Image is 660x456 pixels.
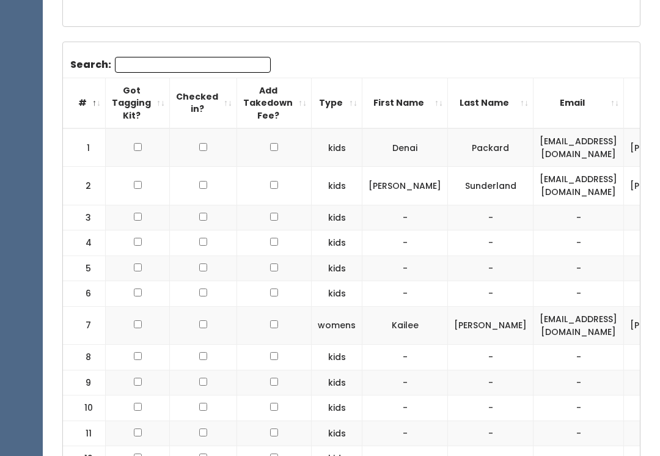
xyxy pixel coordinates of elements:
td: 11 [63,421,106,446]
td: - [448,230,533,256]
td: kids [312,167,362,205]
td: - [533,205,624,230]
td: 6 [63,281,106,307]
td: [PERSON_NAME] [448,306,533,344]
td: - [448,256,533,281]
td: - [362,345,448,370]
td: - [362,205,448,230]
td: - [533,230,624,256]
td: 5 [63,256,106,281]
td: - [362,256,448,281]
td: [EMAIL_ADDRESS][DOMAIN_NAME] [533,128,624,167]
td: kids [312,281,362,307]
td: 10 [63,395,106,421]
th: Type: activate to sort column ascending [312,78,362,128]
td: 9 [63,370,106,395]
td: - [448,281,533,307]
td: - [533,281,624,307]
td: - [362,395,448,421]
td: kids [312,421,362,446]
td: kids [312,256,362,281]
td: - [448,370,533,395]
td: - [533,395,624,421]
td: 7 [63,306,106,344]
th: Last Name: activate to sort column ascending [448,78,533,128]
input: Search: [115,57,271,73]
td: 8 [63,345,106,370]
label: Search: [70,57,271,73]
td: 3 [63,205,106,230]
td: Kailee [362,306,448,344]
th: Add Takedown Fee?: activate to sort column ascending [237,78,312,128]
td: - [533,256,624,281]
th: Checked in?: activate to sort column ascending [170,78,237,128]
td: kids [312,370,362,395]
td: Packard [448,128,533,167]
td: 4 [63,230,106,256]
td: - [362,370,448,395]
td: [PERSON_NAME] [362,167,448,205]
td: [EMAIL_ADDRESS][DOMAIN_NAME] [533,306,624,344]
td: - [362,421,448,446]
td: - [533,370,624,395]
td: Sunderland [448,167,533,205]
td: - [362,230,448,256]
td: kids [312,345,362,370]
td: [EMAIL_ADDRESS][DOMAIN_NAME] [533,167,624,205]
td: kids [312,230,362,256]
td: - [448,421,533,446]
td: kids [312,395,362,421]
td: - [448,395,533,421]
td: womens [312,306,362,344]
td: 1 [63,128,106,167]
th: First Name: activate to sort column ascending [362,78,448,128]
th: Email: activate to sort column ascending [533,78,624,128]
td: kids [312,128,362,167]
td: kids [312,205,362,230]
td: - [533,421,624,446]
th: #: activate to sort column descending [63,78,106,128]
td: 2 [63,167,106,205]
td: - [448,345,533,370]
td: Denai [362,128,448,167]
td: - [533,345,624,370]
td: - [448,205,533,230]
th: Got Tagging Kit?: activate to sort column ascending [106,78,170,128]
td: - [362,281,448,307]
